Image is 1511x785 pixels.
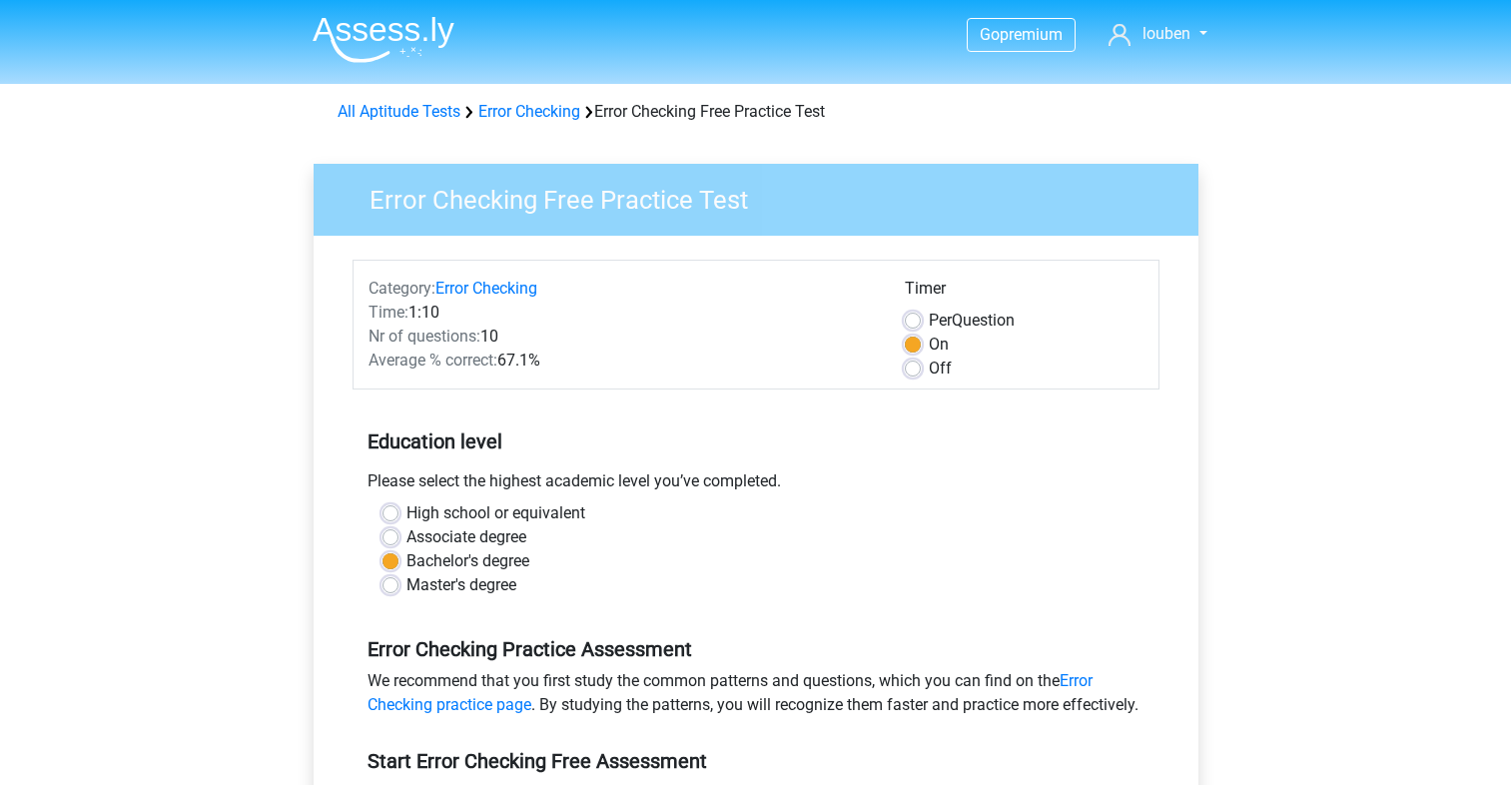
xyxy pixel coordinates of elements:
div: Timer [905,277,1143,309]
label: Master's degree [406,573,516,597]
div: Error Checking Free Practice Test [330,100,1182,124]
label: Bachelor's degree [406,549,529,573]
a: Error Checking [435,279,537,298]
img: Assessly [313,16,454,63]
span: Average % correct: [369,351,497,370]
a: Gopremium [968,21,1075,48]
a: Error Checking [478,102,580,121]
h5: Start Error Checking Free Assessment [368,749,1144,773]
div: Please select the highest academic level you’ve completed. [353,469,1159,501]
a: Error Checking practice page [368,671,1093,714]
div: We recommend that you first study the common patterns and questions, which you can find on the . ... [353,669,1159,725]
label: Question [929,309,1015,333]
a: All Aptitude Tests [338,102,460,121]
div: 10 [354,325,890,349]
span: Per [929,311,952,330]
span: Category: [369,279,435,298]
h3: Error Checking Free Practice Test [346,177,1183,216]
label: Off [929,357,952,381]
span: Time: [369,303,408,322]
span: louben [1142,24,1190,43]
a: louben [1101,22,1214,46]
label: On [929,333,949,357]
span: premium [1000,25,1063,44]
span: Go [980,25,1000,44]
div: 67.1% [354,349,890,373]
span: Nr of questions: [369,327,480,346]
h5: Error Checking Practice Assessment [368,637,1144,661]
div: 1:10 [354,301,890,325]
label: High school or equivalent [406,501,585,525]
label: Associate degree [406,525,526,549]
h5: Education level [368,421,1144,461]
